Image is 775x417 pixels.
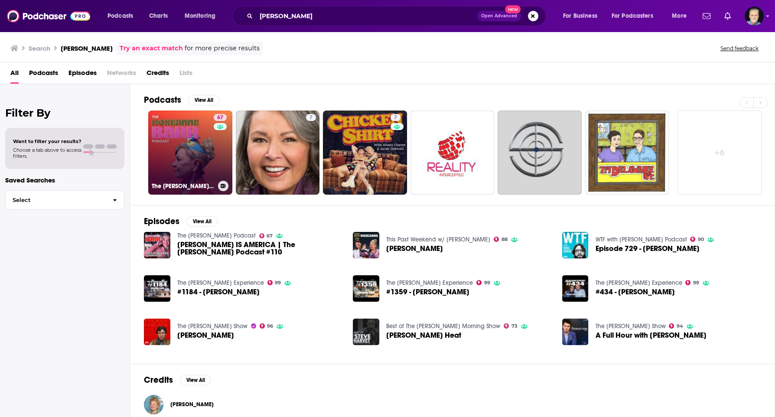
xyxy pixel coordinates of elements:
span: Credits [147,66,169,84]
span: [PERSON_NAME] [177,332,234,339]
span: A Full Hour with [PERSON_NAME] [595,332,706,339]
a: ROSEANNE BARR IS AMERICA | The Roseanne Barr Podcast #110 [177,241,343,256]
a: WTF with Marc Maron Podcast [595,236,687,243]
span: 67 [267,234,273,238]
a: 7 [391,114,401,121]
a: 99 [267,280,281,285]
button: open menu [101,9,144,23]
a: Podcasts [29,66,58,84]
span: New [505,5,521,13]
a: 99 [476,280,490,285]
a: The Joe Rogan Experience [595,279,682,287]
img: Roseanne Barr [144,395,163,414]
button: open menu [666,9,697,23]
a: Show notifications dropdown [721,9,734,23]
a: 67 [259,233,273,238]
h2: Episodes [144,216,179,227]
span: Want to filter your results? [13,138,81,144]
img: Roseanne Barr [144,319,170,345]
a: Roseanne Barr [170,401,214,408]
button: Show profile menu [745,7,764,26]
h2: Podcasts [144,94,181,105]
a: This Past Weekend w/ Theo Von [386,236,490,243]
a: #434 - Roseanne Barr [595,288,674,296]
a: 88 [494,237,508,242]
h3: The [PERSON_NAME] Podcast [152,182,215,190]
span: #1184 - [PERSON_NAME] [177,288,260,296]
button: Send feedback [718,45,761,52]
button: View All [186,216,218,227]
a: 7 [236,111,320,195]
span: #434 - [PERSON_NAME] [595,288,674,296]
img: #434 - Roseanne Barr [562,275,589,302]
img: A Full Hour with Roseanne Barr [562,319,589,345]
a: The Joe Rogan Experience [177,279,264,287]
img: Podchaser - Follow, Share and Rate Podcasts [7,8,90,24]
span: [PERSON_NAME] Heat [386,332,461,339]
span: More [672,10,687,22]
button: open menu [179,9,227,23]
a: #1359 - Roseanne Barr [353,275,379,302]
a: 96 [260,323,274,329]
span: Monitoring [185,10,215,22]
span: 99 [275,281,281,285]
span: [PERSON_NAME] IS AMERICA | The [PERSON_NAME] Podcast #110 [177,241,343,256]
h3: Search [29,44,50,52]
a: Roseanne Barr [386,245,443,252]
span: Open Advanced [481,14,517,18]
span: For Business [563,10,597,22]
a: +6 [677,111,762,195]
a: All [10,66,19,84]
a: Charts [143,9,173,23]
button: Open AdvancedNew [477,11,521,21]
a: 90 [690,237,704,242]
img: Roseanne Barr Heat [353,319,379,345]
span: For Podcasters [612,10,653,22]
span: [PERSON_NAME] [386,245,443,252]
a: Best of The Steve Harvey Morning Show [386,323,500,330]
a: 7 [306,114,316,121]
img: Roseanne Barr [353,232,379,258]
div: Search podcasts, credits, & more... [241,6,554,26]
a: PodcastsView All [144,94,219,105]
a: Show notifications dropdown [699,9,714,23]
a: A Full Hour with Roseanne Barr [595,332,706,339]
span: 94 [677,324,683,328]
button: View All [180,375,211,385]
a: The Tucker Carlson Show [177,323,247,330]
button: open menu [606,9,666,23]
a: #1359 - Roseanne Barr [386,288,469,296]
span: 88 [501,238,508,241]
a: Roseanne Barr [177,332,234,339]
img: ROSEANNE BARR IS AMERICA | The Roseanne Barr Podcast #110 [144,232,170,258]
a: 67 [214,114,227,121]
button: open menu [557,9,608,23]
a: CreditsView All [144,375,211,385]
a: Try an exact match [120,43,183,53]
a: The Roseanne Barr Podcast [177,232,256,239]
h2: Filter By [5,107,124,119]
span: Lists [179,66,192,84]
span: 99 [484,281,490,285]
span: Choose a tab above to access filters. [13,147,81,159]
img: Episode 729 - Roseanne Barr [562,232,589,258]
a: 94 [669,323,683,329]
a: #1184 - Roseanne Barr [177,288,260,296]
img: #1184 - Roseanne Barr [144,275,170,302]
span: #1359 - [PERSON_NAME] [386,288,469,296]
span: Podcasts [107,10,133,22]
img: User Profile [745,7,764,26]
button: Select [5,190,124,210]
a: The Joe Rogan Experience [386,279,473,287]
a: EpisodesView All [144,216,218,227]
a: Episodes [68,66,97,84]
span: Charts [149,10,168,22]
span: Episode 729 - [PERSON_NAME] [595,245,699,252]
